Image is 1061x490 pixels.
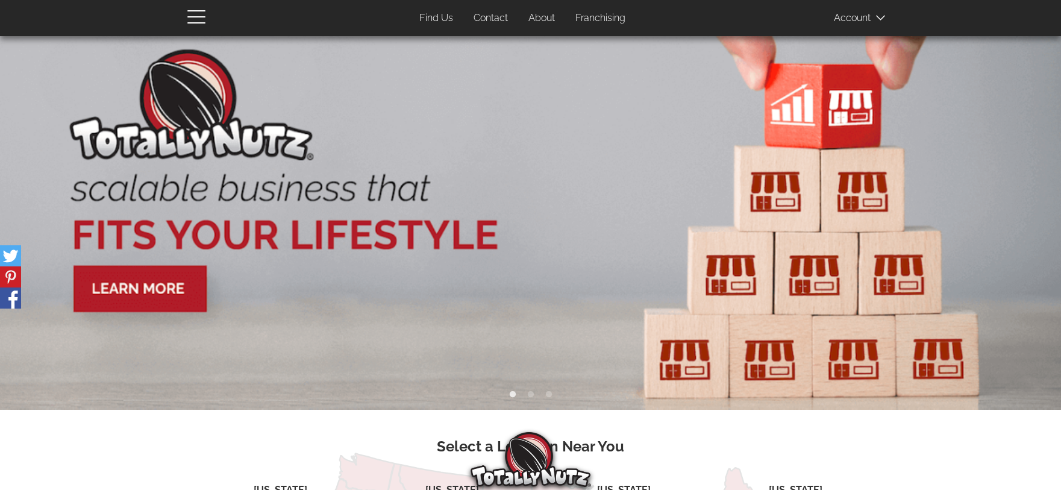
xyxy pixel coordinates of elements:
[519,7,564,30] a: About
[566,7,634,30] a: Franchising
[543,389,555,401] button: 3 of 3
[465,7,517,30] a: Contact
[410,7,462,30] a: Find Us
[507,389,519,401] button: 1 of 3
[525,389,537,401] button: 2 of 3
[196,439,865,454] h3: Select a Location Near You
[471,432,591,487] img: Totally Nutz Logo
